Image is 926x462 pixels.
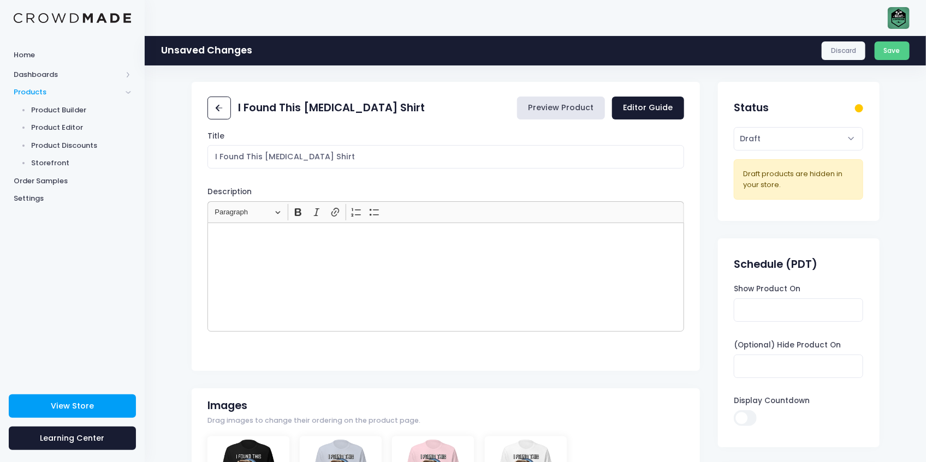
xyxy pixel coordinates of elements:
label: Display Countdown [734,395,810,406]
h2: Schedule (PDT) [734,258,817,271]
a: Discard [822,41,866,60]
h2: Status [734,101,769,114]
h2: Images [207,399,247,412]
span: Products [14,87,122,98]
span: Learning Center [40,433,105,443]
span: Paragraph [215,206,271,219]
span: Order Samples [14,176,131,187]
a: View Store [9,394,136,418]
h2: I Found This [MEDICAL_DATA] Shirt [238,101,425,114]
span: Product Discounts [32,140,132,151]
div: Draft products are hidden in your store. [743,169,854,190]
span: Home [14,50,131,61]
img: Logo [14,13,131,23]
label: Title [207,131,224,142]
div: Rich Text Editor, main [207,223,684,332]
h1: Unsaved Changes [161,45,252,56]
button: Paragraph [210,204,286,221]
span: Product Editor [32,122,132,133]
label: (Optional) Hide Product On [734,340,841,351]
button: Save [875,41,910,60]
a: Learning Center [9,427,136,450]
div: Editor toolbar [207,201,684,223]
span: Drag images to change their ordering on the product page. [207,416,420,426]
img: User [888,7,910,29]
label: Description [207,187,252,197]
a: Preview Product [517,97,605,120]
label: Show Product On [734,284,800,295]
span: Dashboards [14,69,122,80]
a: Editor Guide [612,97,684,120]
span: View Store [51,400,94,411]
span: Product Builder [32,105,132,116]
span: Settings [14,193,131,204]
span: Storefront [32,158,132,169]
